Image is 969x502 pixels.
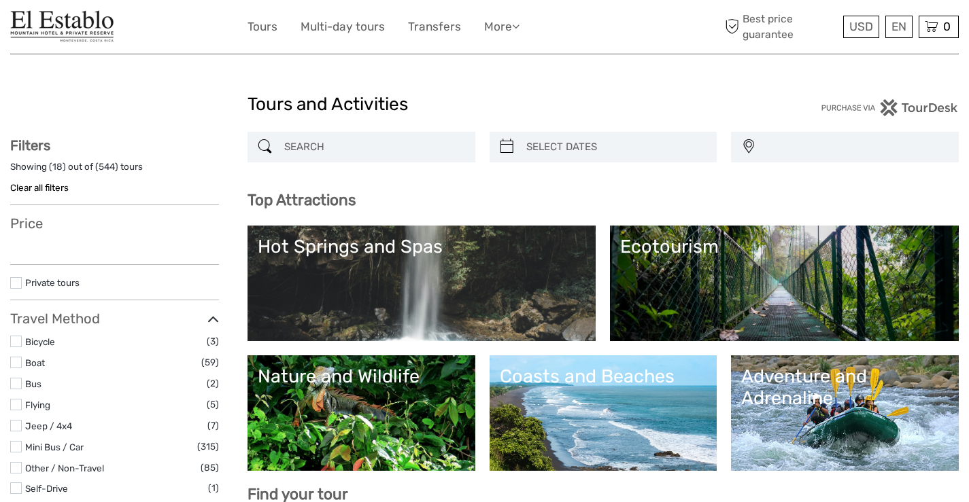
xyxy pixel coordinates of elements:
[248,17,277,37] a: Tours
[248,191,356,209] b: Top Attractions
[484,17,520,37] a: More
[721,12,840,41] span: Best price guarantee
[258,236,586,331] a: Hot Springs and Spas
[25,378,41,389] a: Bus
[207,334,219,349] span: (3)
[500,365,707,387] div: Coasts and Beaches
[941,20,953,33] span: 0
[25,277,80,288] a: Private tours
[521,135,711,159] input: SELECT DATES
[821,99,959,116] img: PurchaseViaTourDesk.png
[201,355,219,370] span: (59)
[620,236,949,257] div: Ecotourism
[741,365,949,410] div: Adventure and Adrenaline
[408,17,461,37] a: Transfers
[301,17,385,37] a: Multi-day tours
[258,365,465,461] a: Nature and Wildlife
[25,442,84,452] a: Mini Bus / Car
[207,397,219,412] span: (5)
[741,365,949,461] a: Adventure and Adrenaline
[10,160,219,181] div: Showing ( ) out of ( ) tours
[620,236,949,331] a: Ecotourism
[279,135,469,159] input: SEARCH
[10,137,50,154] strong: Filters
[197,439,219,454] span: (315)
[52,160,63,173] label: 18
[25,336,55,347] a: Bicycle
[258,365,465,387] div: Nature and Wildlife
[25,463,104,473] a: Other / Non-Travel
[207,418,219,433] span: (7)
[10,10,115,43] img: El Establo Mountain Hotel
[99,160,115,173] label: 544
[207,376,219,391] span: (2)
[10,310,219,327] h3: Travel Method
[849,20,873,33] span: USD
[25,483,68,494] a: Self-Drive
[25,399,50,410] a: Flying
[248,94,722,115] h1: Tours and Activities
[25,420,72,431] a: Jeep / 4x4
[25,357,45,368] a: Boat
[258,236,586,257] div: Hot Springs and Spas
[500,365,707,461] a: Coasts and Beaches
[10,215,219,232] h3: Price
[10,182,69,193] a: Clear all filters
[885,16,913,38] div: EN
[201,460,219,476] span: (85)
[208,480,219,496] span: (1)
